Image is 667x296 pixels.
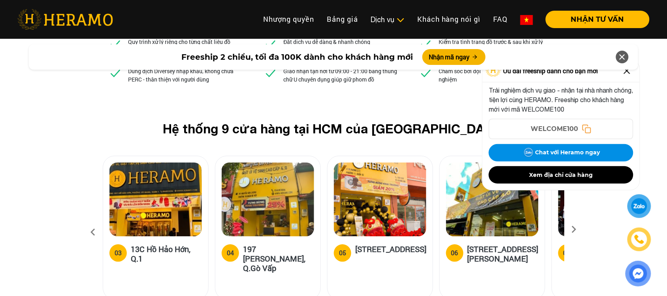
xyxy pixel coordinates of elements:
[522,146,535,159] img: Zalo
[439,67,558,83] p: Chăm sóc bởi đội ngũ kỹ thuật nhiều năm kinh nghiệm
[396,16,405,24] img: subToggleIcon
[257,11,320,28] a: Nhượng quyền
[411,11,487,28] a: Khách hàng nói gì
[283,67,403,83] p: Giao nhận tận nơi từ 09:00 - 21:00 bằng thùng chữ U chuyên dụng giúp giữ phom đồ
[355,245,426,260] h5: [STREET_ADDRESS]
[531,124,578,134] span: WELCOME100
[334,163,426,237] img: heramo-179b-duong-3-thang-2-phuong-11-quan-10
[109,163,202,237] img: heramo-13c-ho-hao-hon-quan-1
[371,14,405,25] div: Dịch vụ
[243,245,314,273] h5: 197 [PERSON_NAME], Q.Gò Vấp
[563,249,571,258] div: 07
[489,85,633,114] p: Trải nghiệm dịch vụ giao - nhận tại nhà nhanh chóng, tiện lợi cùng HERAMO. Freeship cho khách hàn...
[115,249,122,258] div: 03
[489,144,633,161] button: Chat với Heramo ngay
[320,11,364,28] a: Bảng giá
[222,163,314,237] img: heramo-197-nguyen-van-luong
[446,163,539,237] img: heramo-314-le-van-viet-phuong-tang-nhon-phu-b-quan-9
[627,228,651,251] a: phone-icon
[558,163,651,237] img: heramo-15a-duong-so-2-phuong-an-khanh-thu-duc
[451,249,458,258] div: 06
[339,249,346,258] div: 05
[539,16,650,23] a: NHẬN TƯ VẤN
[131,245,202,264] h5: 13C Hồ Hảo Hớn, Q.1
[181,51,413,63] span: Freeship 2 chiều, tối đa 100K dành cho khách hàng mới
[487,11,514,28] a: FAQ
[635,235,644,244] img: phone-icon
[467,245,539,264] h5: [STREET_ADDRESS][PERSON_NAME]
[520,15,533,25] img: vn-flag.png
[227,249,234,258] div: 04
[17,9,113,30] img: heramo-logo.png
[546,11,650,28] button: NHẬN TƯ VẤN
[128,67,247,83] p: Dung dịch Diversey nhập khẩu, không chứa PERC - thân thiện với người dùng
[422,49,486,65] button: Nhận mã ngay
[489,166,633,184] button: Xem địa chỉ cửa hàng
[115,121,552,137] h2: Hệ thống 9 cửa hàng tại HCM của [GEOGRAPHIC_DATA]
